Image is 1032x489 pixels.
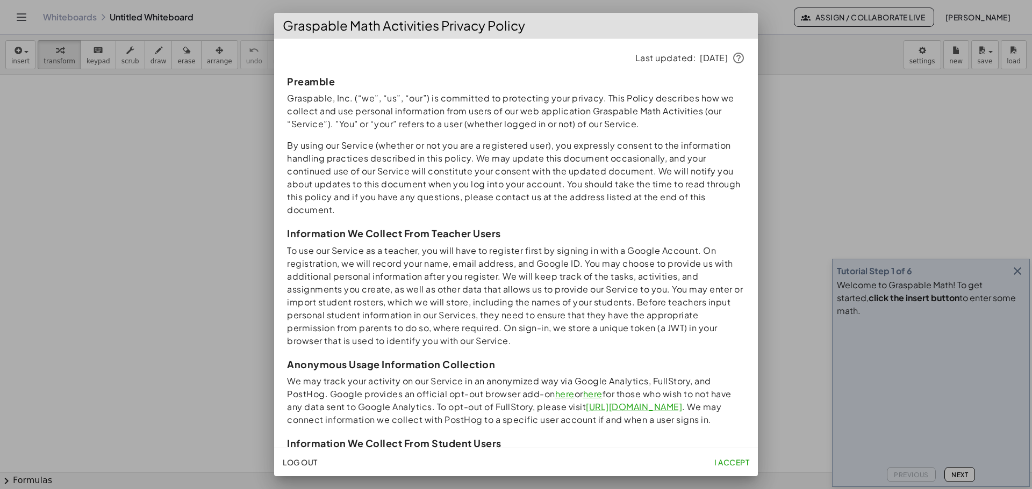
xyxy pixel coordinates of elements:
[287,358,745,370] h3: Anonymous Usage Information Collection
[287,139,745,216] p: By using our Service (whether or not you are a registered user), you expressly consent to the inf...
[287,437,745,449] h3: Information We Collect From Student Users
[710,452,754,472] button: I accept
[555,388,575,399] a: here
[274,13,758,39] div: Graspable Math Activities Privacy Policy
[287,227,745,239] h3: Information We Collect From Teacher Users
[583,388,603,399] a: here
[287,52,745,64] p: Last updated: [DATE]
[714,457,749,467] span: I accept
[287,375,745,426] p: We may track your activity on our Service in an anonymized way via Google Analytics, FullStory, a...
[278,452,322,472] button: Log Out
[283,457,318,467] span: Log Out
[287,75,745,87] h3: Preamble
[586,401,682,412] a: [URL][DOMAIN_NAME]
[287,244,745,347] p: To use our Service as a teacher, you will have to register first by signing in with a Google Acco...
[287,92,745,130] p: Graspable, Inc. (“we”, “us”, “our”) is committed to protecting your privacy. This Policy describe...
